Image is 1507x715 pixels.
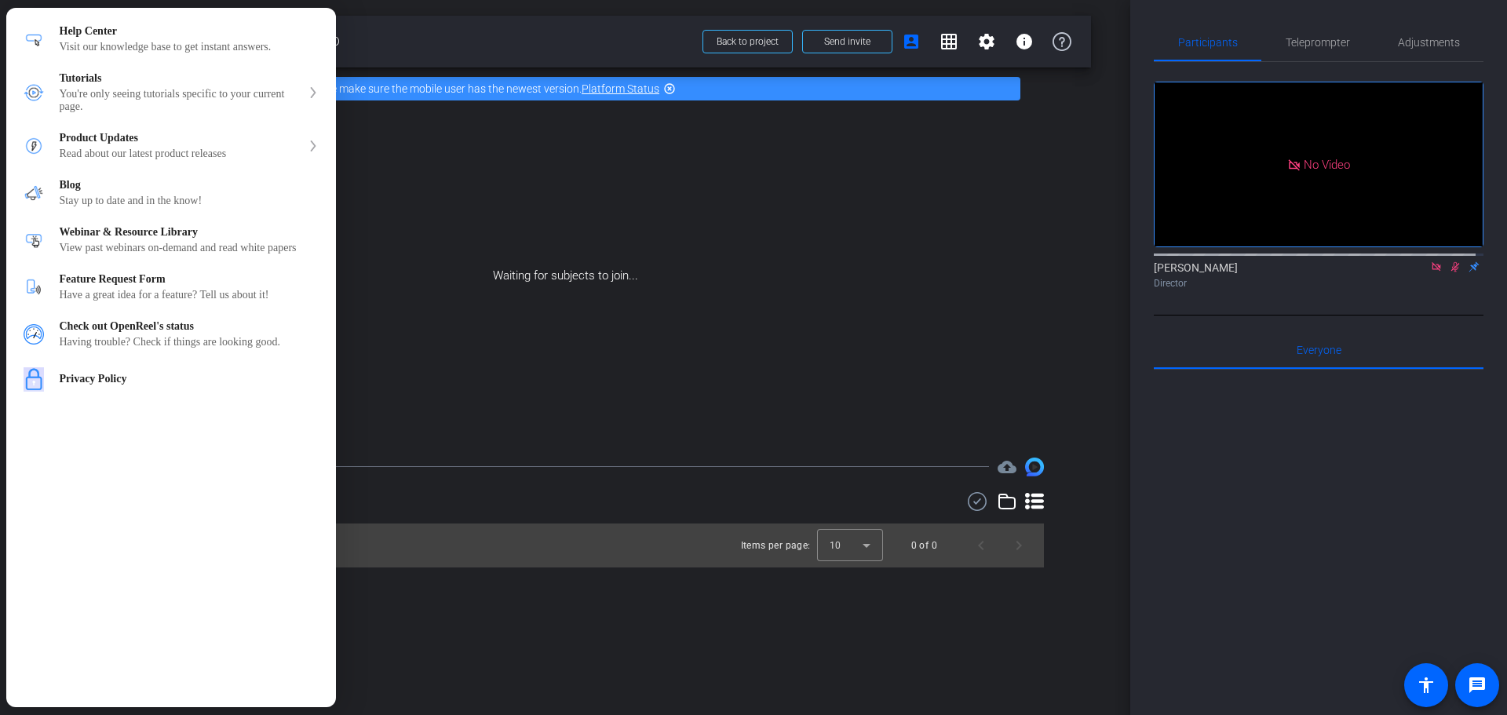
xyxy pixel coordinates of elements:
[60,179,319,192] div: Blog
[24,82,44,103] img: module icon
[60,72,301,85] div: Tutorials
[60,88,301,113] div: You're only seeing tutorials specific to your current page.
[60,132,301,144] div: Product Updates
[60,320,319,333] div: Check out OpenReel's status
[24,277,44,297] img: module icon
[60,41,319,53] div: Visit our knowledge base to get instant answers.
[6,8,336,401] div: Resource center home modules
[6,8,336,401] div: entering resource center home
[60,226,319,239] div: Webinar & Resource Library
[60,336,319,348] div: Having trouble? Check if things are looking good.
[6,264,336,311] div: Feature Request Form
[24,136,44,156] img: module icon
[6,122,336,170] div: Product Updates
[60,148,301,160] div: Read about our latest product releases
[308,140,318,151] svg: expand
[6,217,336,264] div: Webinar & Resource Library
[24,367,44,392] img: module icon
[60,25,319,38] div: Help Center
[6,170,336,217] div: Blog
[60,373,319,385] div: Privacy Policy
[24,29,44,49] img: module icon
[60,289,319,301] div: Have a great idea for a feature? Tell us about it!
[60,242,319,254] div: View past webinars on-demand and read white papers
[308,87,318,98] svg: expand
[24,324,44,345] img: module icon
[60,195,319,207] div: Stay up to date and in the know!
[60,273,319,286] div: Feature Request Form
[6,311,336,358] div: Check out OpenReel's status
[6,16,336,63] div: Help Center
[6,63,336,122] div: Tutorials
[6,358,336,401] div: Privacy Policy
[24,230,44,250] img: module icon
[24,183,44,203] img: module icon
